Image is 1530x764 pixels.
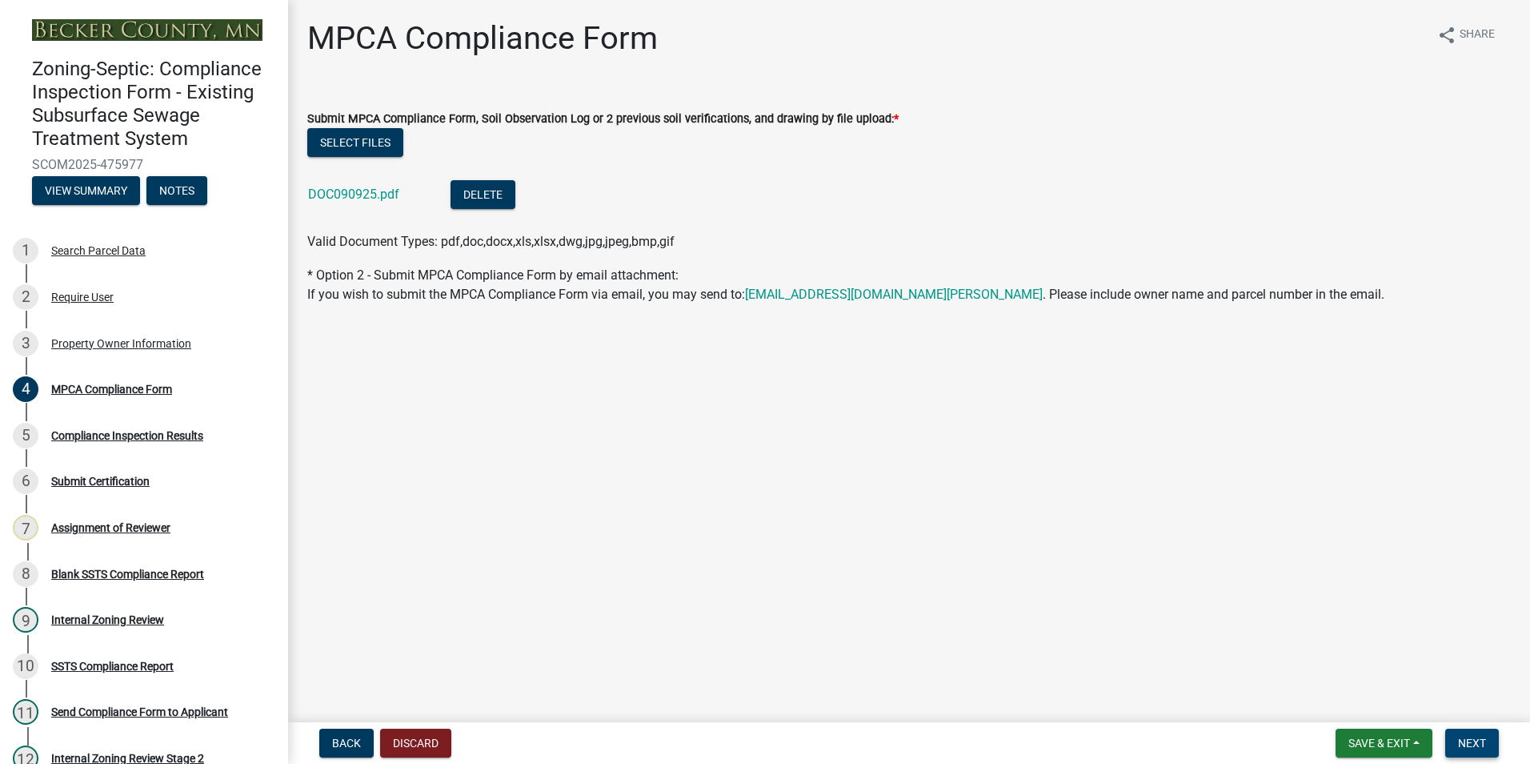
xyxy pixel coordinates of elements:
button: Back [319,729,374,758]
span: Valid Document Types: pdf,doc,docx,xls,xlsx,dwg,jpg,jpeg,bmp,gif [307,234,675,249]
div: Blank SSTS Compliance Report [51,569,204,580]
div: 5 [13,423,38,448]
button: Delete [451,180,515,209]
div: MPCA Compliance Form [51,384,172,395]
span: Save & Exit [1348,737,1410,750]
a: [EMAIL_ADDRESS][DOMAIN_NAME][PERSON_NAME] [745,287,1043,302]
button: View Summary [32,176,140,205]
div: Assignment of Reviewer [51,522,170,533]
div: * Option 2 - Submit MPCA Compliance Form by email attachment: [307,266,1511,304]
div: 2 [13,284,38,310]
div: 6 [13,468,38,494]
span: Share [1460,26,1495,45]
button: Next [1445,729,1499,758]
h1: MPCA Compliance Form [307,19,658,58]
div: 8 [13,561,38,587]
div: Send Compliance Form to Applicant [51,706,228,718]
div: Search Parcel Data [51,245,146,256]
span: If you wish to submit the MPCA Compliance Form via email, you may send to: . Please include owner... [307,287,1384,302]
div: Compliance Inspection Results [51,430,203,441]
button: shareShare [1424,19,1508,50]
i: share [1437,26,1456,45]
div: 7 [13,515,38,541]
span: Back [332,737,361,750]
span: Next [1458,737,1486,750]
div: 3 [13,331,38,356]
button: Save & Exit [1336,729,1432,758]
div: 1 [13,238,38,263]
div: Require User [51,292,114,303]
button: Select files [307,128,403,157]
div: SSTS Compliance Report [51,661,174,672]
div: 10 [13,653,38,679]
wm-modal-confirm: Notes [146,185,207,198]
div: Property Owner Information [51,338,191,349]
wm-modal-confirm: Delete Document [451,188,515,203]
span: SCOM2025-475977 [32,157,256,172]
div: Internal Zoning Review Stage 2 [51,753,204,764]
button: Notes [146,176,207,205]
a: DOC090925.pdf [308,187,399,202]
div: 9 [13,607,38,633]
div: Submit Certification [51,476,150,487]
label: Submit MPCA Compliance Form, Soil Observation Log or 2 previous soil verifications, and drawing b... [307,114,899,125]
wm-modal-confirm: Summary [32,185,140,198]
div: Internal Zoning Review [51,614,164,625]
div: 4 [13,376,38,402]
button: Discard [380,729,451,758]
div: 11 [13,699,38,725]
img: Becker County, Minnesota [32,19,262,41]
h4: Zoning-Septic: Compliance Inspection Form - Existing Subsurface Sewage Treatment System [32,58,275,150]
